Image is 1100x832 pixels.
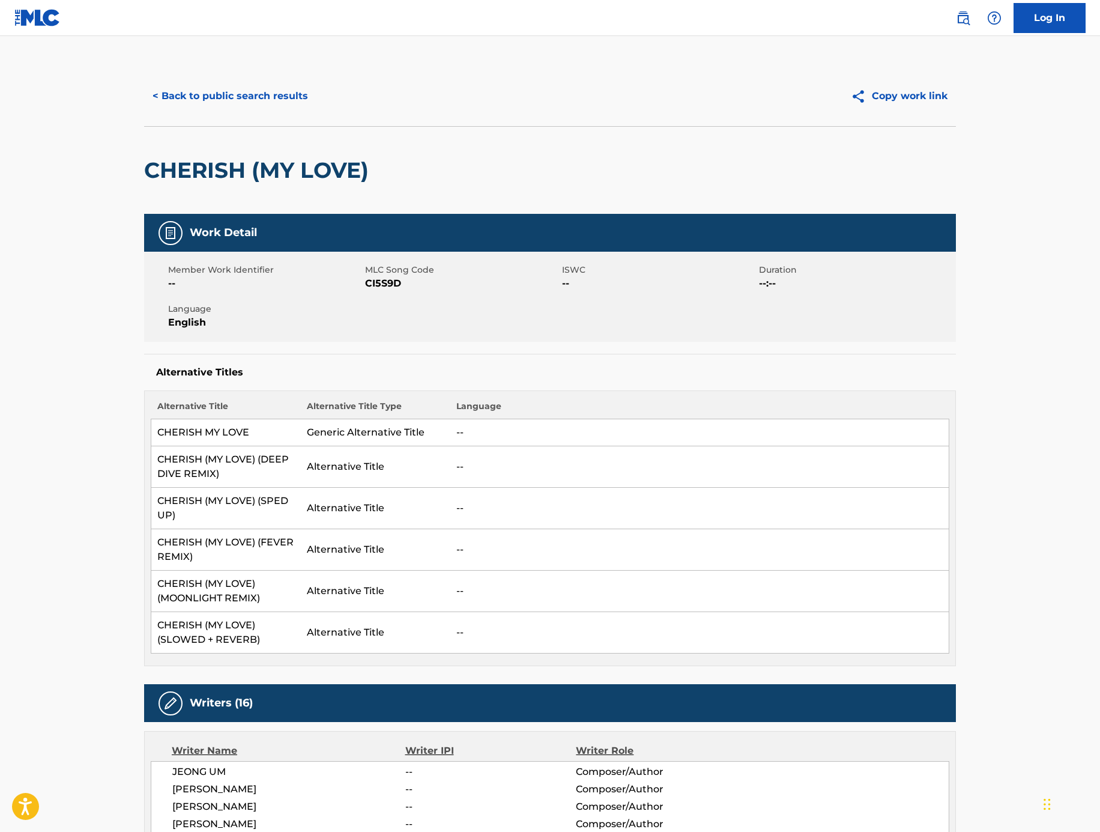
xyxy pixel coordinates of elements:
td: Alternative Title [301,529,450,571]
span: English [168,315,362,330]
span: -- [405,765,576,779]
td: CHERISH MY LOVE [151,419,301,446]
img: Copy work link [851,89,872,104]
h5: Work Detail [190,226,257,240]
h2: CHERISH (MY LOVE) [144,157,375,184]
span: -- [405,817,576,831]
td: CHERISH (MY LOVE) (MOONLIGHT REMIX) [151,571,301,612]
span: MLC Song Code [365,264,559,276]
td: Alternative Title [301,446,450,488]
span: CI5S9D [365,276,559,291]
span: -- [405,800,576,814]
span: Composer/Author [576,765,731,779]
span: -- [168,276,362,291]
span: JEONG UM [172,765,405,779]
span: [PERSON_NAME] [172,800,405,814]
h5: Alternative Titles [156,366,944,378]
th: Language [450,400,949,419]
a: Public Search [951,6,975,30]
img: search [956,11,970,25]
img: Work Detail [163,226,178,240]
th: Alternative Title [151,400,301,419]
span: -- [562,276,756,291]
td: -- [450,571,949,612]
td: CHERISH (MY LOVE) (SPED UP) [151,488,301,529]
span: [PERSON_NAME] [172,782,405,797]
td: Alternative Title [301,488,450,529]
span: [PERSON_NAME] [172,817,405,831]
td: -- [450,446,949,488]
span: Composer/Author [576,800,731,814]
td: CHERISH (MY LOVE) (SLOWED + REVERB) [151,612,301,654]
button: < Back to public search results [144,81,316,111]
td: CHERISH (MY LOVE) (FEVER REMIX) [151,529,301,571]
th: Alternative Title Type [301,400,450,419]
h5: Writers (16) [190,696,253,710]
td: Alternative Title [301,571,450,612]
span: -- [405,782,576,797]
img: help [987,11,1002,25]
img: MLC Logo [14,9,61,26]
td: Alternative Title [301,612,450,654]
td: CHERISH (MY LOVE) (DEEP DIVE REMIX) [151,446,301,488]
span: Duration [759,264,953,276]
div: Writer IPI [405,744,576,758]
a: Log In [1014,3,1086,33]
span: Composer/Author [576,782,731,797]
span: Composer/Author [576,817,731,831]
td: -- [450,529,949,571]
div: Writer Name [172,744,405,758]
td: -- [450,612,949,654]
td: -- [450,488,949,529]
span: --:-- [759,276,953,291]
button: Copy work link [842,81,956,111]
td: -- [450,419,949,446]
td: Generic Alternative Title [301,419,450,446]
div: Help [982,6,1006,30]
span: Member Work Identifier [168,264,362,276]
span: ISWC [562,264,756,276]
div: Writer Role [576,744,731,758]
img: Writers [163,696,178,711]
iframe: Chat Widget [1040,774,1100,832]
span: Language [168,303,362,315]
div: Drag [1044,786,1051,822]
